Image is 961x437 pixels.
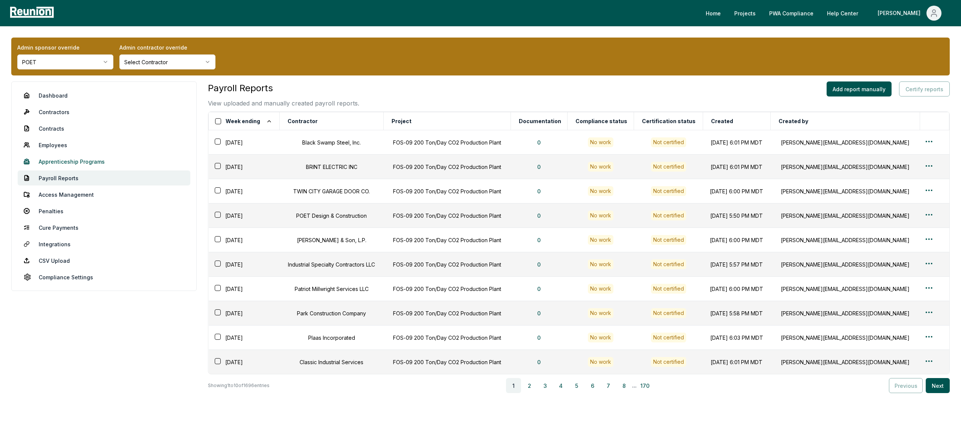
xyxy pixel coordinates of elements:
[213,357,280,368] div: [DATE]
[588,162,613,172] div: No work
[703,203,770,228] td: [DATE] 5:50 PM MDT
[279,252,384,277] td: Industrial Specialty Contractors LLC
[616,378,631,393] button: 8
[384,155,511,179] td: FOS-09 200 Ton/Day CO2 Production Plant
[531,208,547,223] button: 0
[588,333,613,342] div: No work
[279,130,384,155] td: Black Swamp Steel, Inc.
[213,161,280,172] div: [DATE]
[770,130,920,155] td: [PERSON_NAME][EMAIL_ADDRESS][DOMAIN_NAME]
[878,6,923,21] div: [PERSON_NAME]
[279,179,384,203] td: TWIN CITY GARAGE DOOR CO.
[538,378,553,393] button: 3
[703,325,770,350] td: [DATE] 6:03 PM MDT
[208,99,359,108] p: View uploaded and manually created payroll reports.
[119,44,215,51] label: Admin contractor override
[770,155,920,179] td: [PERSON_NAME][EMAIL_ADDRESS][DOMAIN_NAME]
[531,135,547,150] button: 0
[384,277,511,301] td: FOS-09 200 Ton/Day CO2 Production Plant
[821,6,864,21] a: Help Center
[531,257,547,272] button: 0
[569,378,584,393] button: 5
[588,259,613,269] div: No work
[213,210,280,221] div: [DATE]
[651,333,686,342] button: Not certified
[18,154,190,169] a: Apprenticeship Programs
[553,378,568,393] button: 4
[213,235,280,246] div: [DATE]
[926,378,950,393] button: Next
[632,381,637,390] span: ...
[384,130,511,155] td: FOS-09 200 Ton/Day CO2 Production Plant
[637,378,652,393] button: 170
[703,350,770,374] td: [DATE] 6:01 PM MDT
[279,228,384,252] td: [PERSON_NAME] & Son, L.P.
[18,187,190,202] a: Access Management
[585,378,600,393] button: 6
[18,104,190,119] a: Contractors
[279,325,384,350] td: Plaas Incorporated
[531,330,547,345] button: 0
[574,114,629,129] button: Compliance status
[531,354,547,369] button: 0
[224,114,274,129] button: Week ending
[872,6,947,21] button: [PERSON_NAME]
[700,6,953,21] nav: Main
[18,270,190,285] a: Compliance Settings
[640,114,697,129] button: Certification status
[213,283,280,294] div: [DATE]
[763,6,819,21] a: PWA Compliance
[384,228,511,252] td: FOS-09 200 Ton/Day CO2 Production Plant
[770,203,920,228] td: [PERSON_NAME][EMAIL_ADDRESS][DOMAIN_NAME]
[703,301,770,325] td: [DATE] 5:58 PM MDT
[651,284,686,294] button: Not certified
[770,350,920,374] td: [PERSON_NAME][EMAIL_ADDRESS][DOMAIN_NAME]
[588,357,613,367] div: No work
[213,259,280,270] div: [DATE]
[651,259,686,269] button: Not certified
[279,155,384,179] td: BRINT ELECTRIC INC
[286,114,319,129] button: Contractor
[17,44,113,51] label: Admin sponsor override
[531,159,547,174] button: 0
[208,382,270,389] p: Showing 1 to 10 of 1696 entries
[770,277,920,301] td: [PERSON_NAME][EMAIL_ADDRESS][DOMAIN_NAME]
[213,308,280,319] div: [DATE]
[213,137,280,148] div: [DATE]
[770,325,920,350] td: [PERSON_NAME][EMAIL_ADDRESS][DOMAIN_NAME]
[728,6,762,21] a: Projects
[18,237,190,252] a: Integrations
[588,284,613,294] div: No work
[18,137,190,152] a: Employees
[213,186,280,197] div: [DATE]
[588,186,613,196] div: No work
[213,332,280,343] div: [DATE]
[770,252,920,277] td: [PERSON_NAME][EMAIL_ADDRESS][DOMAIN_NAME]
[588,235,613,245] div: No work
[651,235,686,245] button: Not certified
[651,308,686,318] button: Not certified
[651,211,686,220] button: Not certified
[588,211,613,220] div: No work
[651,357,686,367] div: Not certified
[384,203,511,228] td: FOS-09 200 Ton/Day CO2 Production Plant
[279,301,384,325] td: Park Construction Company
[777,114,810,129] button: Created by
[703,179,770,203] td: [DATE] 6:00 PM MDT
[709,114,735,129] button: Created
[651,137,686,147] button: Not certified
[384,301,511,325] td: FOS-09 200 Ton/Day CO2 Production Plant
[390,114,413,129] button: Project
[703,130,770,155] td: [DATE] 6:01 PM MDT
[384,350,511,374] td: FOS-09 200 Ton/Day CO2 Production Plant
[531,281,547,296] button: 0
[279,350,384,374] td: Classic Industrial Services
[531,184,547,199] button: 0
[588,308,613,318] div: No work
[506,378,521,393] button: 1
[703,155,770,179] td: [DATE] 6:01 PM MDT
